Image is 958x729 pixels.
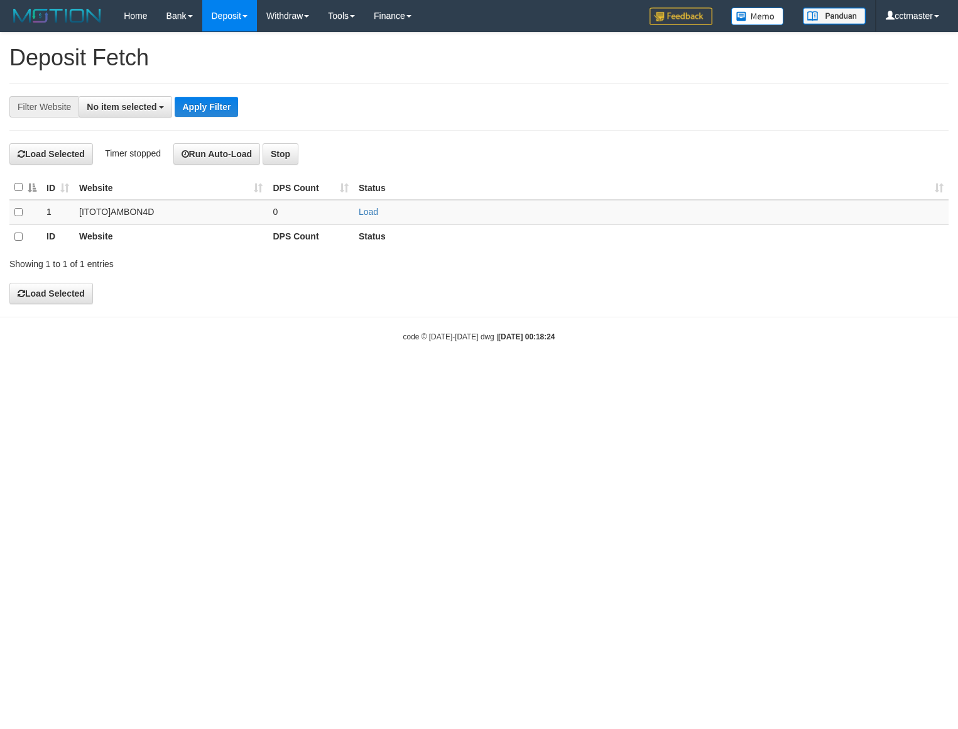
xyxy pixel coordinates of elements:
small: code © [DATE]-[DATE] dwg | [403,332,555,341]
img: Feedback.jpg [650,8,712,25]
th: DPS Count: activate to sort column ascending [268,175,353,200]
button: Load Selected [9,283,93,304]
strong: [DATE] 00:18:24 [498,332,555,341]
button: Load Selected [9,143,93,165]
th: ID: activate to sort column ascending [41,175,74,200]
th: Website: activate to sort column ascending [74,175,268,200]
img: Button%20Memo.svg [731,8,784,25]
img: MOTION_logo.png [9,6,105,25]
th: DPS Count [268,224,353,249]
th: Status [354,224,949,249]
th: Website [74,224,268,249]
div: Showing 1 to 1 of 1 entries [9,253,389,270]
img: panduan.png [803,8,866,25]
span: 0 [273,207,278,217]
th: Status: activate to sort column ascending [354,175,949,200]
button: Apply Filter [175,97,238,117]
a: Load [359,207,378,217]
div: Filter Website [9,96,79,118]
button: Stop [263,143,298,165]
td: [ITOTO] AMBON4D [74,200,268,225]
td: 1 [41,200,74,225]
th: ID [41,224,74,249]
span: No item selected [87,102,156,112]
button: Run Auto-Load [173,143,261,165]
button: No item selected [79,96,172,118]
h1: Deposit Fetch [9,45,949,70]
span: Timer stopped [105,148,161,158]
